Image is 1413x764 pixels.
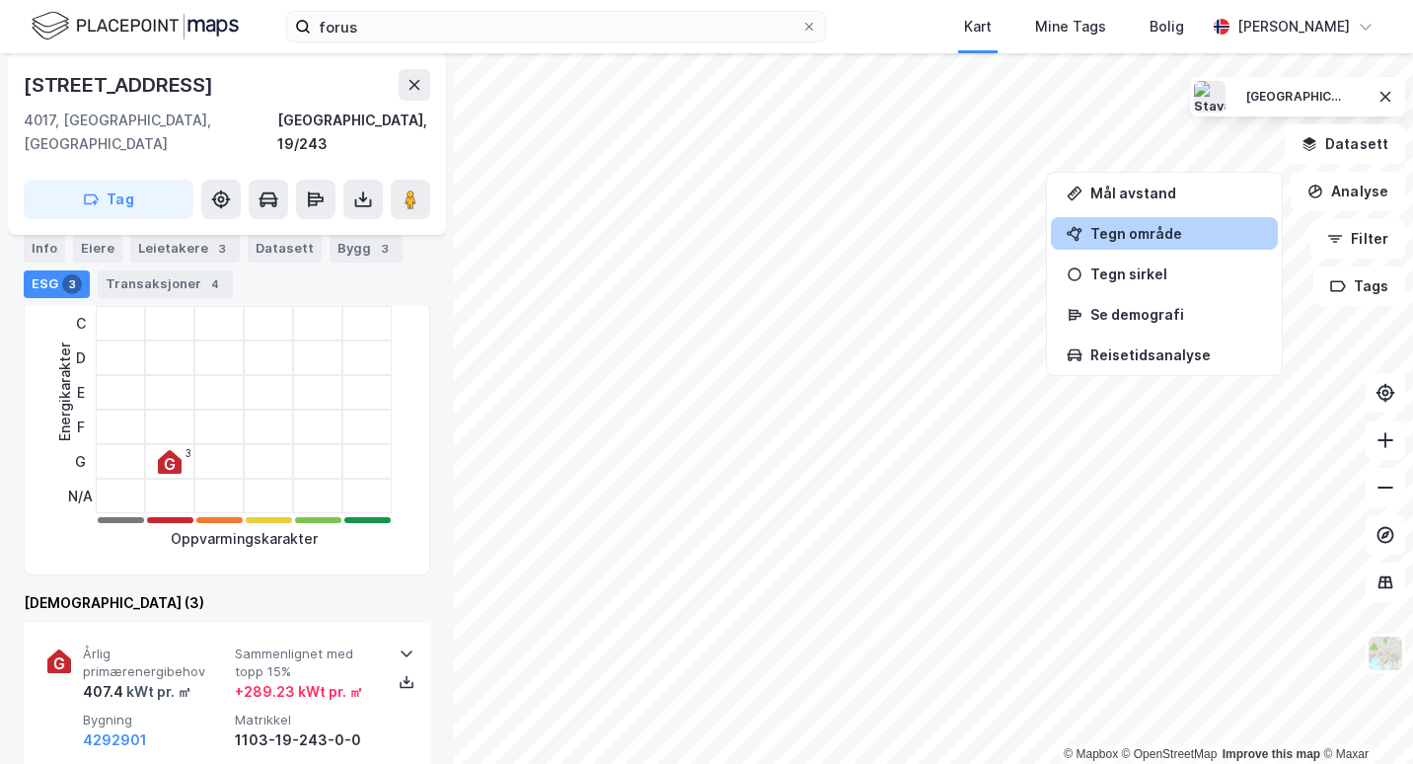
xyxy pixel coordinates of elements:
a: Mapbox [1064,747,1118,761]
div: + 289.23 kWt pr. ㎡ [235,680,363,704]
div: ESG [24,270,90,298]
div: [STREET_ADDRESS] [24,69,217,101]
div: E [68,375,93,410]
button: 4292901 [83,728,147,752]
a: Improve this map [1223,747,1320,761]
button: [GEOGRAPHIC_DATA] [1233,81,1358,113]
div: Reisetidsanalyse [1090,346,1262,363]
img: Z [1367,635,1404,672]
iframe: Chat Widget [1314,669,1413,764]
div: 1103-19-243-0-0 [235,728,379,752]
span: Matrikkel [235,712,379,728]
div: [GEOGRAPHIC_DATA] [1246,89,1345,106]
div: Kart [964,15,992,38]
div: N/A [68,479,93,513]
div: [GEOGRAPHIC_DATA], 19/243 [277,109,430,156]
img: logo.f888ab2527a4732fd821a326f86c7f29.svg [32,9,239,43]
div: [PERSON_NAME] [1237,15,1350,38]
div: 3 [375,239,395,259]
div: [DEMOGRAPHIC_DATA] (3) [24,591,430,615]
input: Søk på adresse, matrikkel, gårdeiere, leietakere eller personer [311,12,801,41]
div: Kontrollprogram for chat [1314,669,1413,764]
div: Eiere [73,235,122,263]
div: F [68,410,93,444]
div: D [68,341,93,375]
div: Mine Tags [1035,15,1106,38]
div: C [68,306,93,341]
div: Energikarakter [53,343,77,441]
div: Tegn sirkel [1090,266,1262,282]
button: Tag [24,180,193,219]
span: Sammenlignet med topp 15% [235,646,379,680]
div: Transaksjoner [98,270,233,298]
div: Leietakere [130,235,240,263]
div: kWt pr. ㎡ [123,680,191,704]
div: Datasett [248,235,322,263]
a: OpenStreetMap [1122,747,1218,761]
div: 4017, [GEOGRAPHIC_DATA], [GEOGRAPHIC_DATA] [24,109,277,156]
span: Bygning [83,712,227,728]
div: 3 [62,274,82,294]
div: Oppvarmingskarakter [171,527,318,551]
div: Bygg [330,235,403,263]
div: 3 [186,447,191,459]
div: G [68,444,93,479]
div: Info [24,235,65,263]
div: 3 [212,239,232,259]
div: 407.4 [83,680,191,704]
button: Analyse [1291,172,1405,211]
button: Tags [1313,267,1405,306]
div: Tegn område [1090,225,1262,242]
div: Se demografi [1090,306,1262,323]
button: Datasett [1285,124,1405,164]
div: Bolig [1150,15,1184,38]
div: Mål avstand [1090,185,1262,201]
button: Filter [1310,219,1405,259]
img: Stavanger [1194,81,1226,113]
div: 4 [205,274,225,294]
span: Årlig primærenergibehov [83,646,227,680]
